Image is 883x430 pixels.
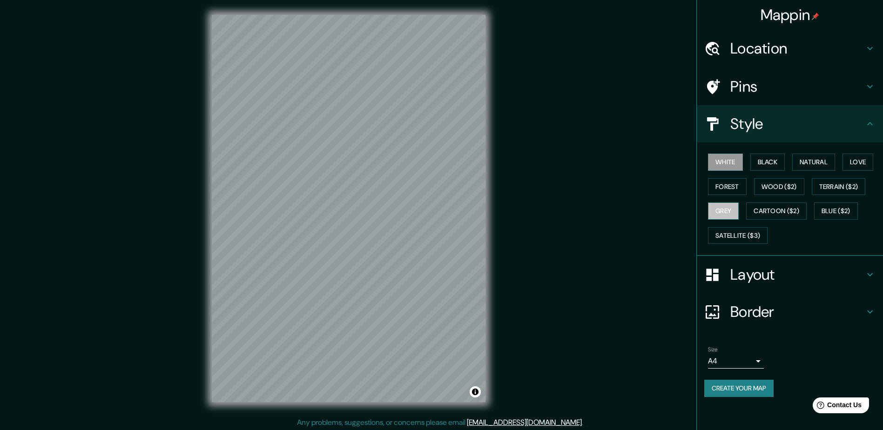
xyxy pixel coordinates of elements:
h4: Location [730,39,864,58]
button: Satellite ($3) [708,227,768,244]
div: Location [697,30,883,67]
div: . [585,417,586,428]
div: Style [697,105,883,142]
button: Grey [708,202,739,220]
div: . [583,417,585,428]
h4: Layout [730,265,864,284]
button: Love [843,154,873,171]
button: Black [750,154,785,171]
a: [EMAIL_ADDRESS][DOMAIN_NAME] [467,417,582,427]
label: Size [708,346,718,354]
button: Create your map [704,380,774,397]
h4: Style [730,114,864,133]
div: Border [697,293,883,330]
button: Blue ($2) [814,202,858,220]
h4: Mappin [761,6,820,24]
h4: Border [730,302,864,321]
p: Any problems, suggestions, or concerns please email . [297,417,583,428]
button: Forest [708,178,747,195]
button: Wood ($2) [754,178,804,195]
button: White [708,154,743,171]
canvas: Map [212,15,485,402]
img: pin-icon.png [812,13,819,20]
iframe: Help widget launcher [800,394,873,420]
div: A4 [708,354,764,369]
button: Natural [792,154,835,171]
button: Toggle attribution [470,386,481,397]
button: Terrain ($2) [812,178,866,195]
button: Cartoon ($2) [746,202,807,220]
div: Pins [697,68,883,105]
h4: Pins [730,77,864,96]
div: Layout [697,256,883,293]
